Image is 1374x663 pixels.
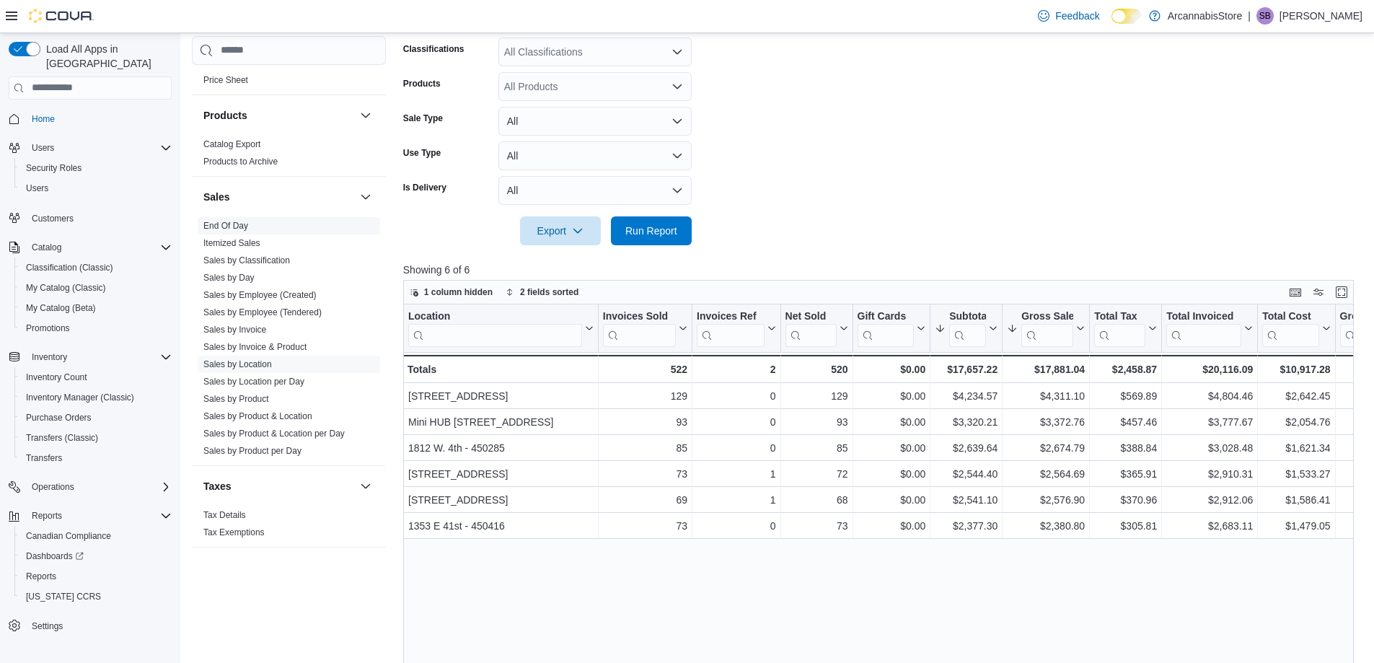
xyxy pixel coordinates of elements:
[935,465,998,483] div: $2,544.40
[1262,387,1330,405] div: $2,642.45
[203,289,317,301] span: Sales by Employee (Created)
[403,78,441,89] label: Products
[26,618,69,635] a: Settings
[1111,24,1112,25] span: Dark Mode
[203,510,246,520] a: Tax Details
[1256,7,1274,25] div: Shawn Bergman
[192,71,386,95] div: Pricing
[26,591,101,602] span: [US_STATE] CCRS
[697,491,775,509] div: 1
[697,310,775,347] button: Invoices Ref
[203,238,260,248] a: Itemized Sales
[357,478,374,495] button: Taxes
[203,411,312,421] a: Sales by Product & Location
[20,279,112,297] a: My Catalog (Classic)
[3,237,177,258] button: Catalog
[26,571,56,582] span: Reports
[14,367,177,387] button: Inventory Count
[203,307,322,317] a: Sales by Employee (Tendered)
[26,412,92,423] span: Purchase Orders
[1094,310,1145,324] div: Total Tax
[1007,387,1085,405] div: $4,311.10
[203,359,272,370] span: Sales by Location
[697,465,775,483] div: 1
[26,530,111,542] span: Canadian Compliance
[935,491,998,509] div: $2,541.10
[203,190,230,204] h3: Sales
[203,237,260,249] span: Itemized Sales
[498,176,692,205] button: All
[20,320,76,337] a: Promotions
[408,361,594,378] div: Totals
[697,387,775,405] div: 0
[408,387,594,405] div: [STREET_ADDRESS]
[32,620,63,632] span: Settings
[3,347,177,367] button: Inventory
[857,517,925,535] div: $0.00
[14,178,177,198] button: Users
[203,307,322,318] span: Sales by Employee (Tendered)
[785,465,847,483] div: 72
[20,279,172,297] span: My Catalog (Classic)
[20,299,172,317] span: My Catalog (Beta)
[1032,1,1105,30] a: Feedback
[1287,284,1304,301] button: Keyboard shortcuts
[1166,491,1253,509] div: $2,912.06
[203,272,255,284] span: Sales by Day
[1262,465,1330,483] div: $1,533.27
[1262,491,1330,509] div: $1,586.41
[1262,517,1330,535] div: $1,479.05
[1262,413,1330,431] div: $2,054.76
[20,409,172,426] span: Purchase Orders
[408,439,594,457] div: 1812 W. 4th - 450285
[26,507,172,524] span: Reports
[26,392,134,403] span: Inventory Manager (Classic)
[26,478,172,496] span: Operations
[203,324,266,335] span: Sales by Invoice
[1333,284,1350,301] button: Enter fullscreen
[1262,361,1330,378] div: $10,917.28
[1280,7,1362,25] p: [PERSON_NAME]
[14,448,177,468] button: Transfers
[1168,7,1243,25] p: ArcannabisStore
[3,108,177,129] button: Home
[32,242,61,253] span: Catalog
[1166,465,1253,483] div: $2,910.31
[20,259,172,276] span: Classification (Classic)
[203,255,290,265] a: Sales by Classification
[203,428,345,439] span: Sales by Product & Location per Day
[20,588,107,605] a: [US_STATE] CCRS
[32,481,74,493] span: Operations
[3,506,177,526] button: Reports
[498,141,692,170] button: All
[857,439,925,457] div: $0.00
[26,372,87,383] span: Inventory Count
[603,387,687,405] div: 129
[20,180,172,197] span: Users
[14,318,177,338] button: Promotions
[1007,439,1085,457] div: $2,674.79
[1111,9,1142,24] input: Dark Mode
[935,361,998,378] div: $17,657.22
[20,259,119,276] a: Classification (Classic)
[203,108,354,123] button: Products
[408,491,594,509] div: [STREET_ADDRESS]
[785,491,847,509] div: 68
[203,527,265,538] span: Tax Exemptions
[203,290,317,300] a: Sales by Employee (Created)
[498,107,692,136] button: All
[408,465,594,483] div: [STREET_ADDRESS]
[20,299,102,317] a: My Catalog (Beta)
[203,75,248,85] a: Price Sheet
[1094,387,1157,405] div: $569.89
[1262,310,1318,347] div: Total Cost
[192,217,386,465] div: Sales
[14,387,177,408] button: Inventory Manager (Classic)
[529,216,592,245] span: Export
[1259,7,1271,25] span: SB
[14,158,177,178] button: Security Roles
[192,506,386,547] div: Taxes
[357,188,374,206] button: Sales
[32,510,62,522] span: Reports
[203,74,248,86] span: Price Sheet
